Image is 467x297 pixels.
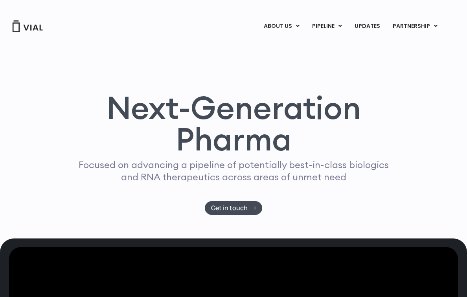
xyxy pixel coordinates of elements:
[257,20,305,33] a: ABOUT USMenu Toggle
[306,20,348,33] a: PIPELINEMenu Toggle
[12,20,43,32] img: Vial Logo
[348,20,386,33] a: UPDATES
[205,201,263,215] a: Get in touch
[211,205,248,211] span: Get in touch
[386,20,444,33] a: PARTNERSHIPMenu Toggle
[63,92,404,155] h1: Next-Generation Pharma
[75,159,392,183] p: Focused on advancing a pipeline of potentially best-in-class biologics and RNA therapeutics acros...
